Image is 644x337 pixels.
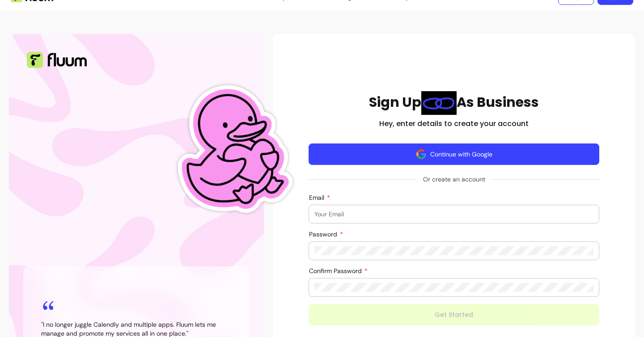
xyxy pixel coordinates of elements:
input: Confirm Password [314,283,593,292]
h2: Hey, enter details to create your account [379,118,529,129]
img: Fluum Duck sticker [157,51,304,249]
img: link Blue [421,91,457,115]
span: Password [309,230,339,238]
span: Email [309,194,326,202]
span: Confirm Password [309,267,364,275]
button: Continue with Google [309,143,599,165]
input: Email [314,210,593,219]
img: Fluum Logo [27,52,87,68]
img: avatar [416,149,427,160]
input: Password [314,246,593,255]
span: Or create an account [416,171,492,187]
h1: Sign Up As Business [369,91,539,115]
